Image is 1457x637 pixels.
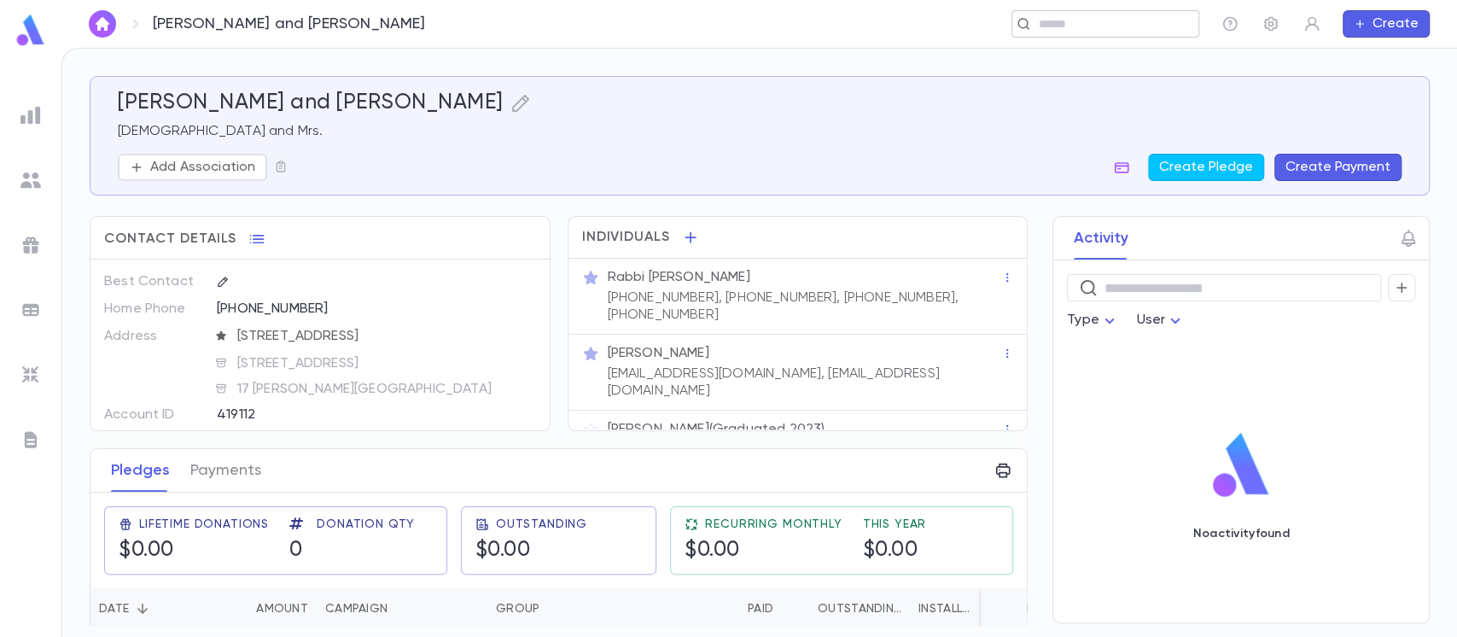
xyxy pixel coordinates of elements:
div: Outstanding [818,588,901,629]
span: Outstanding [496,517,587,531]
h5: $0.00 [119,538,174,564]
div: Installments [910,588,1012,629]
span: Contact Details [104,231,236,248]
img: logo [14,14,48,47]
img: imports_grey.530a8a0e642e233f2baf0ef88e8c9fcb.svg [20,365,41,385]
img: letters_grey.7941b92b52307dd3b8a917253454ce1c.svg [20,430,41,450]
h5: $0.00 [863,538,918,564]
button: Sort [976,595,1004,622]
div: Date [90,588,206,629]
p: [PERSON_NAME] (Graduated 2023) [608,421,825,438]
span: Lifetime Donations [139,517,269,531]
div: Amount [256,588,308,629]
img: batches_grey.339ca447c9d9533ef1741baa751efc33.svg [20,300,41,320]
button: Create Payment [1274,154,1402,181]
span: User [1137,313,1166,327]
span: [STREET_ADDRESS] [230,328,537,345]
div: Campaign [317,588,487,629]
button: Pledges [111,449,170,492]
button: Sort [388,595,415,622]
p: Rabbi [PERSON_NAME] [608,269,750,286]
button: Create [1343,10,1430,38]
div: Type [1067,304,1120,337]
p: [EMAIL_ADDRESS][DOMAIN_NAME], [EMAIL_ADDRESS][DOMAIN_NAME] [608,365,1002,400]
div: Paid [615,588,782,629]
p: Account ID [104,401,202,429]
p: [PERSON_NAME] and [PERSON_NAME] [153,15,426,33]
p: Address [104,323,202,350]
p: [DEMOGRAPHIC_DATA] and Mrs. [118,123,1402,140]
div: [PHONE_NUMBER] [217,295,536,321]
img: campaigns_grey.99e729a5f7ee94e3726e6486bddda8f1.svg [20,235,41,255]
p: No activity found [1192,527,1289,541]
div: Outstanding [782,588,910,629]
img: home_white.a664292cf8c1dea59945f0da9f25487c.svg [92,17,113,31]
span: Donation Qty [317,517,415,531]
div: Date [99,588,129,629]
div: Amount [206,588,317,629]
p: Add Association [150,159,255,176]
button: Create Pledge [1148,154,1264,181]
span: This Year [863,517,927,531]
div: User [1137,304,1186,337]
button: Sort [229,595,256,622]
div: Group [487,588,615,629]
span: Recurring Monthly [705,517,842,531]
span: Type [1067,313,1099,327]
button: Payments [190,449,261,492]
p: [PHONE_NUMBER], [PHONE_NUMBER], [PHONE_NUMBER], [PHONE_NUMBER] [608,289,1002,324]
span: [STREET_ADDRESS] [230,355,537,372]
img: logo [1206,431,1276,500]
button: Activity [1074,217,1128,260]
button: Sort [539,595,567,622]
h5: $0.00 [475,538,531,564]
h5: $0.00 [685,538,740,564]
span: 17 [PERSON_NAME][GEOGRAPHIC_DATA] [230,381,537,398]
h5: 0 [289,538,303,564]
div: Paid [748,588,773,629]
img: reports_grey.c525e4749d1bce6a11f5fe2a8de1b229.svg [20,105,41,126]
p: [PERSON_NAME] [608,345,709,362]
button: Add Association [118,154,267,181]
img: students_grey.60c7aba0da46da39d6d829b817ac14fc.svg [20,170,41,190]
div: 419112 [217,401,467,427]
button: Sort [129,595,156,622]
button: Sort [720,595,748,622]
div: Installments [918,588,976,629]
p: Home Phone [104,295,202,323]
p: Best Contact [104,268,202,295]
span: Individuals [582,229,671,246]
h5: [PERSON_NAME] and [PERSON_NAME] [118,91,504,116]
div: Campaign [325,588,388,629]
button: Sort [790,595,818,622]
div: Group [496,588,539,629]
